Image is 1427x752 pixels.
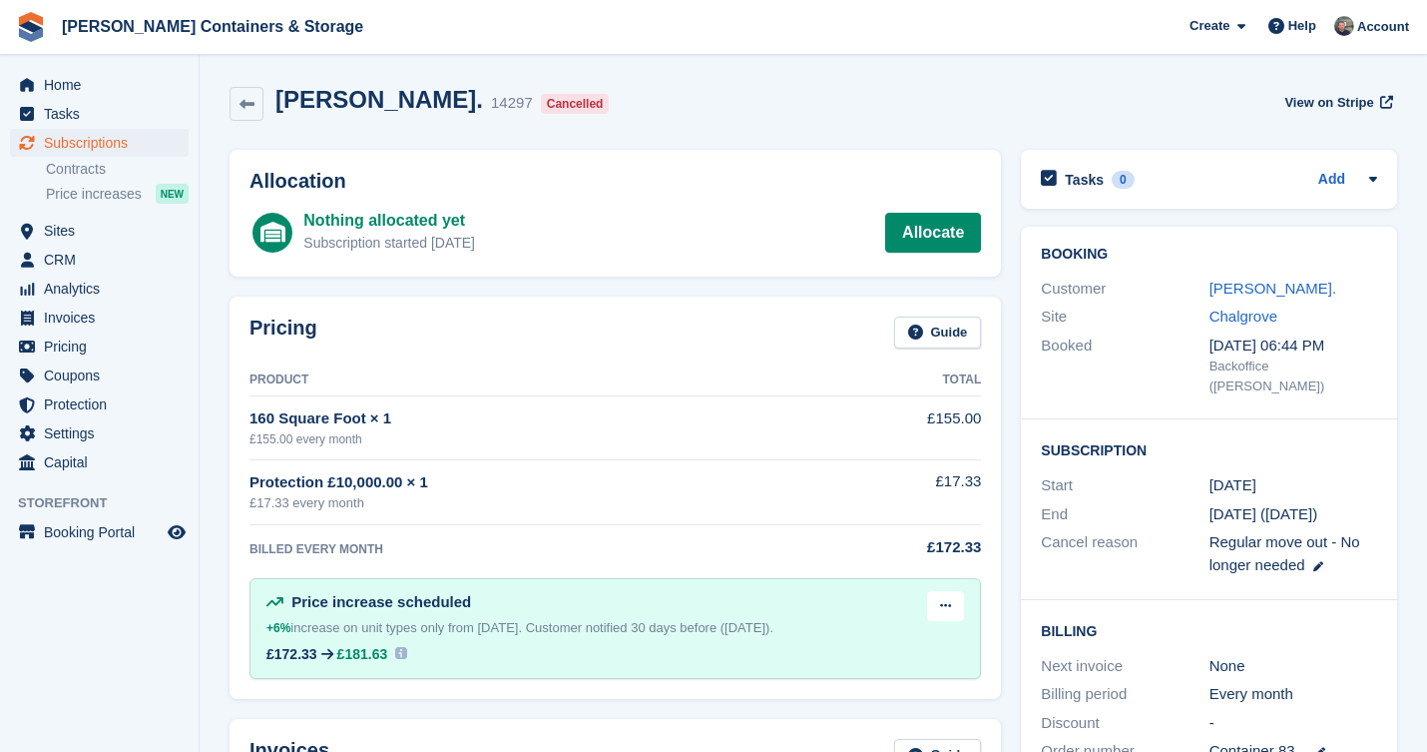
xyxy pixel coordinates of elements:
[44,448,164,476] span: Capital
[1041,655,1208,678] div: Next invoice
[1041,503,1208,526] div: End
[1112,171,1135,189] div: 0
[885,213,981,253] a: Allocate
[10,129,189,157] a: menu
[303,209,475,233] div: Nothing allocated yet
[10,448,189,476] a: menu
[10,217,189,245] a: menu
[1209,655,1377,678] div: None
[44,362,164,389] span: Coupons
[10,419,189,447] a: menu
[1288,16,1316,36] span: Help
[44,129,164,157] span: Subscriptions
[44,275,164,303] span: Analytics
[46,185,142,204] span: Price increases
[10,518,189,546] a: menu
[249,365,811,396] th: Product
[1041,620,1377,640] h2: Billing
[44,304,164,332] span: Invoices
[811,365,982,396] th: Total
[1209,474,1256,497] time: 2023-02-10 00:00:00 UTC
[249,540,811,558] div: BILLED EVERY MONTH
[1041,247,1377,263] h2: Booking
[1041,335,1208,396] div: Booked
[10,304,189,332] a: menu
[266,646,317,662] div: £172.33
[526,620,773,635] span: Customer notified 30 days before ([DATE]).
[1209,357,1377,395] div: Backoffice ([PERSON_NAME])
[44,100,164,128] span: Tasks
[1318,169,1345,192] a: Add
[10,333,189,361] a: menu
[1041,712,1208,735] div: Discount
[337,646,388,662] span: £181.63
[1065,171,1104,189] h2: Tasks
[156,184,189,204] div: NEW
[249,317,317,350] h2: Pricing
[16,12,46,42] img: stora-icon-8386f47178a22dfd0bd8f6a31ec36ba5ce8667c1dd55bd0f319d3a0aa187defe.svg
[44,71,164,99] span: Home
[46,183,189,205] a: Price increases NEW
[266,620,522,635] span: increase on unit types only from [DATE].
[44,217,164,245] span: Sites
[266,618,290,638] div: +6%
[395,647,407,659] img: icon-info-931a05b42745ab749e9cb3f8fd5492de83d1ef71f8849c2817883450ef4d471b.svg
[44,390,164,418] span: Protection
[1209,280,1337,297] a: [PERSON_NAME].
[1209,335,1377,358] div: [DATE] 06:44 PM
[1041,306,1208,329] div: Site
[1209,683,1377,706] div: Every month
[1334,16,1354,36] img: Adam Greenhalgh
[44,518,164,546] span: Booking Portal
[303,233,475,254] div: Subscription started [DATE]
[249,407,811,430] div: 160 Square Foot × 1
[18,493,199,513] span: Storefront
[44,419,164,447] span: Settings
[1357,17,1409,37] span: Account
[249,170,981,193] h2: Allocation
[249,471,811,494] div: Protection £10,000.00 × 1
[1284,93,1373,113] span: View on Stripe
[1041,439,1377,459] h2: Subscription
[10,246,189,274] a: menu
[491,92,533,115] div: 14297
[894,317,982,350] a: Guide
[1209,712,1377,735] div: -
[291,593,471,610] span: Price increase scheduled
[811,459,982,524] td: £17.33
[249,430,811,448] div: £155.00 every month
[54,10,371,43] a: [PERSON_NAME] Containers & Storage
[10,71,189,99] a: menu
[811,536,982,559] div: £172.33
[1041,278,1208,301] div: Customer
[541,94,610,114] div: Cancelled
[1041,531,1208,576] div: Cancel reason
[1041,474,1208,497] div: Start
[1189,16,1229,36] span: Create
[1209,533,1360,573] span: Regular move out - No longer needed
[10,100,189,128] a: menu
[1209,308,1277,325] a: Chalgrove
[10,390,189,418] a: menu
[165,520,189,544] a: Preview store
[1041,683,1208,706] div: Billing period
[1276,86,1397,119] a: View on Stripe
[275,86,483,113] h2: [PERSON_NAME].
[811,396,982,459] td: £155.00
[249,493,811,513] div: £17.33 every month
[1209,505,1318,522] span: [DATE] ([DATE])
[10,275,189,303] a: menu
[10,362,189,389] a: menu
[44,246,164,274] span: CRM
[44,333,164,361] span: Pricing
[46,160,189,179] a: Contracts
